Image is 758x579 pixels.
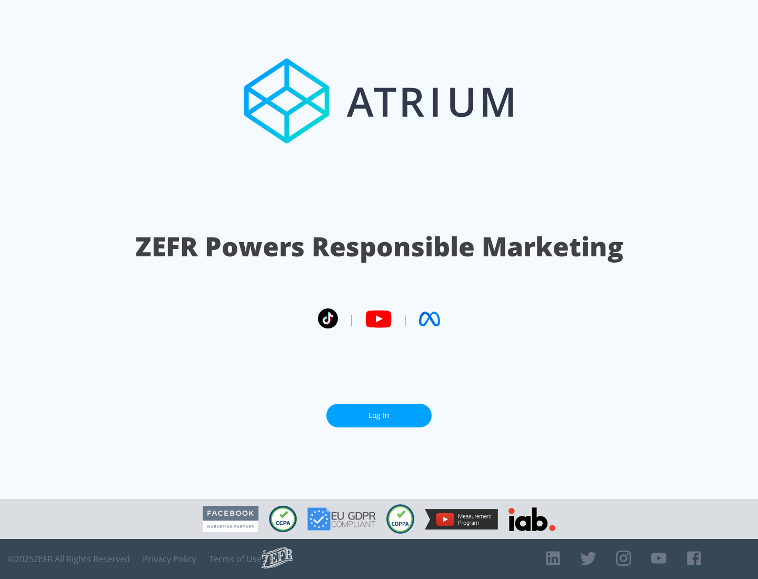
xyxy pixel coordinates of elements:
a: Privacy Policy [143,554,196,564]
img: Facebook Marketing Partner [203,506,258,533]
span: | [402,311,408,327]
a: Terms of Use [209,554,262,564]
img: YouTube Measurement Program [425,509,498,530]
img: GDPR Compliant [307,507,376,531]
span: © 2025 ZEFR All Rights Reserved [8,554,130,564]
span: | [348,311,355,327]
h1: ZEFR Powers Responsible Marketing [135,228,623,265]
img: CCPA Compliant [269,506,297,532]
img: IAB [508,507,555,531]
a: Log In [326,404,432,427]
img: COPPA Compliant [386,504,414,534]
